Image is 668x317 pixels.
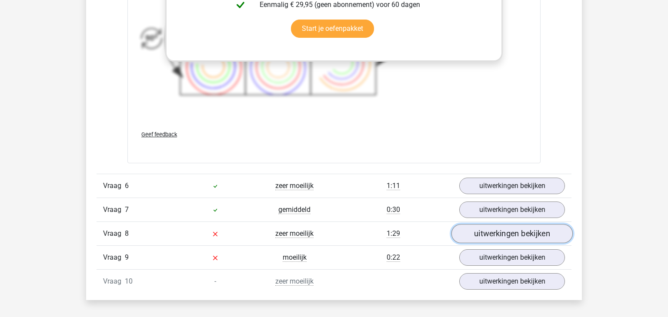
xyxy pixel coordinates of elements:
[103,252,125,263] span: Vraag
[125,182,129,190] span: 6
[103,276,125,287] span: Vraag
[451,224,573,243] a: uitwerkingen bekijken
[103,181,125,191] span: Vraag
[459,249,565,266] a: uitwerkingen bekijken
[275,277,314,286] span: zeer moeilijk
[387,182,400,190] span: 1:11
[176,276,255,287] div: -
[125,205,129,214] span: 7
[125,253,129,261] span: 9
[125,229,129,238] span: 8
[141,131,177,138] span: Geef feedback
[278,205,311,214] span: gemiddeld
[275,182,314,190] span: zeer moeilijk
[275,229,314,238] span: zeer moeilijk
[291,20,374,38] a: Start je oefenpakket
[125,277,133,285] span: 10
[459,201,565,218] a: uitwerkingen bekijken
[283,253,307,262] span: moeilijk
[387,229,400,238] span: 1:29
[459,178,565,194] a: uitwerkingen bekijken
[459,273,565,290] a: uitwerkingen bekijken
[103,228,125,239] span: Vraag
[387,253,400,262] span: 0:22
[103,205,125,215] span: Vraag
[387,205,400,214] span: 0:30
